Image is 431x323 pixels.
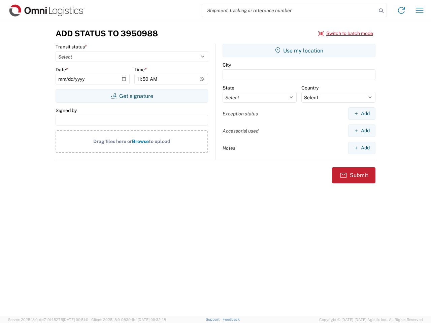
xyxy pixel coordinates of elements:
[223,317,240,321] a: Feedback
[8,318,88,322] span: Server: 2025.18.0-dd719145275
[348,107,375,120] button: Add
[132,139,149,144] span: Browse
[348,142,375,154] button: Add
[223,85,234,91] label: State
[206,317,223,321] a: Support
[301,85,319,91] label: Country
[134,67,147,73] label: Time
[56,44,87,50] label: Transit status
[93,139,132,144] span: Drag files here or
[56,67,68,73] label: Date
[223,128,259,134] label: Accessorial used
[223,111,258,117] label: Exception status
[348,124,375,137] button: Add
[223,62,231,68] label: City
[56,107,77,113] label: Signed by
[202,4,376,17] input: Shipment, tracking or reference number
[63,318,88,322] span: [DATE] 09:51:11
[319,317,423,323] span: Copyright © [DATE]-[DATE] Agistix Inc., All Rights Reserved
[223,145,235,151] label: Notes
[332,167,375,183] button: Submit
[318,28,373,39] button: Switch to batch mode
[223,44,375,57] button: Use my location
[149,139,170,144] span: to upload
[56,29,158,38] h3: Add Status to 3950988
[138,318,166,322] span: [DATE] 09:32:48
[91,318,166,322] span: Client: 2025.18.0-9839db4
[56,89,208,103] button: Get signature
